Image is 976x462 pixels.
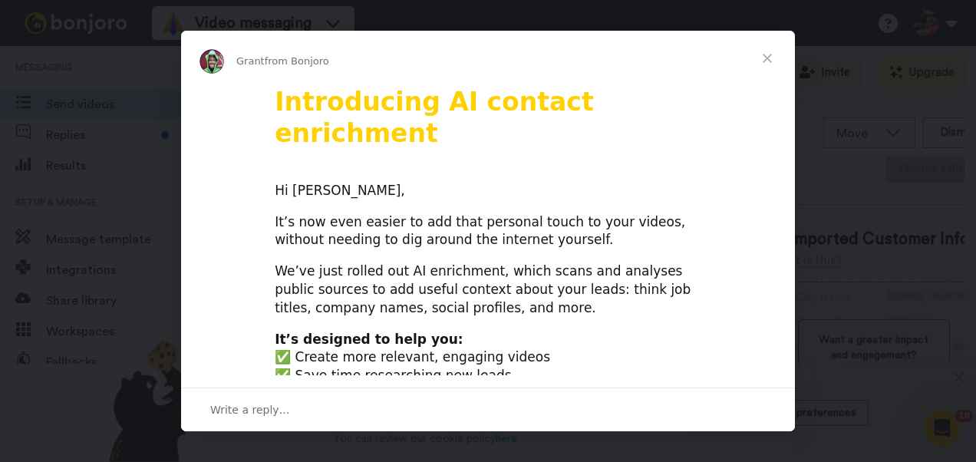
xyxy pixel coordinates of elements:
span: from Bonjoro [265,55,329,67]
img: Profile image for Grant [199,49,224,74]
div: Hi [PERSON_NAME], [275,182,701,200]
div: Open conversation and reply [181,388,795,431]
div: We’ve just rolled out AI enrichment, which scans and analyses public sources to add useful contex... [275,262,701,317]
div: ✅ Create more relevant, engaging videos ✅ Save time researching new leads ✅ Increase response rat... [275,331,701,404]
span: Grant [236,55,265,67]
span: Close [740,31,795,86]
b: Introducing AI contact enrichment [275,87,594,148]
span: Write a reply… [210,400,290,420]
div: It’s now even easier to add that personal touch to your videos, without needing to dig around the... [275,213,701,250]
b: It’s designed to help you: [275,332,463,347]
